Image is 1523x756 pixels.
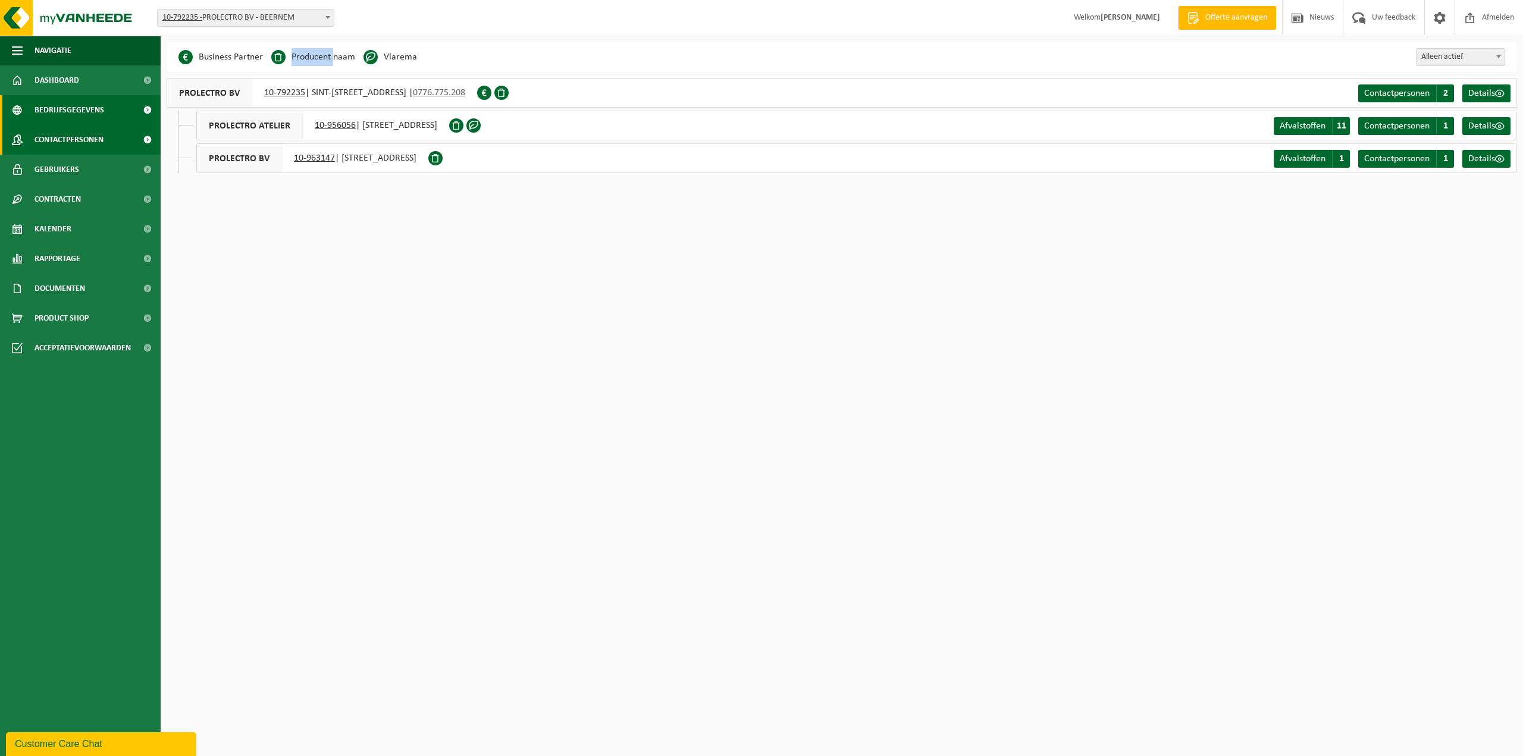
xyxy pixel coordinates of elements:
[1332,150,1350,168] span: 1
[1274,117,1350,135] a: Afvalstoffen 11
[1274,150,1350,168] a: Afvalstoffen 1
[1280,121,1325,131] span: Afvalstoffen
[35,36,71,65] span: Navigatie
[196,111,449,140] div: | [STREET_ADDRESS]
[35,333,131,363] span: Acceptatievoorwaarden
[1358,150,1454,168] a: Contactpersonen 1
[1178,6,1276,30] a: Offerte aanvragen
[1364,89,1430,98] span: Contactpersonen
[1364,121,1430,131] span: Contactpersonen
[1417,49,1505,65] span: Alleen actief
[363,48,417,66] li: Vlarema
[35,95,104,125] span: Bedrijfsgegevens
[1436,117,1454,135] span: 1
[1358,84,1454,102] a: Contactpersonen 2
[1462,150,1511,168] a: Details
[35,244,80,274] span: Rapportage
[158,10,334,26] span: 10-792235 - PROLECTRO BV - BEERNEM
[178,48,263,66] li: Business Partner
[35,65,79,95] span: Dashboard
[1280,154,1325,164] span: Afvalstoffen
[315,121,356,130] tcxspan: Call 10-956056 via 3CX
[196,143,428,173] div: | [STREET_ADDRESS]
[167,78,477,108] div: | SINT-[STREET_ADDRESS] |
[1436,150,1454,168] span: 1
[167,79,252,107] span: PROLECTRO BV
[294,153,335,163] tcxspan: Call 10-963147 via 3CX
[1416,48,1505,66] span: Alleen actief
[197,144,282,172] span: PROLECTRO BV
[1101,13,1160,22] strong: [PERSON_NAME]
[35,125,104,155] span: Contactpersonen
[35,155,79,184] span: Gebruikers
[1358,117,1454,135] a: Contactpersonen 1
[1468,89,1495,98] span: Details
[1468,154,1495,164] span: Details
[1332,117,1350,135] span: 11
[35,214,71,244] span: Kalender
[1436,84,1454,102] span: 2
[271,48,355,66] li: Producent naam
[157,9,334,27] span: 10-792235 - PROLECTRO BV - BEERNEM
[1462,84,1511,102] a: Details
[1468,121,1495,131] span: Details
[413,88,465,98] tcxspan: Call 0776.775.208 via 3CX
[35,274,85,303] span: Documenten
[35,184,81,214] span: Contracten
[1202,12,1270,24] span: Offerte aanvragen
[197,111,303,140] span: PROLECTRO ATELIER
[6,730,199,756] iframe: chat widget
[162,13,202,22] tcxspan: Call 10-792235 - via 3CX
[1462,117,1511,135] a: Details
[1364,154,1430,164] span: Contactpersonen
[35,303,89,333] span: Product Shop
[264,88,305,98] tcxspan: Call 10-792235 via 3CX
